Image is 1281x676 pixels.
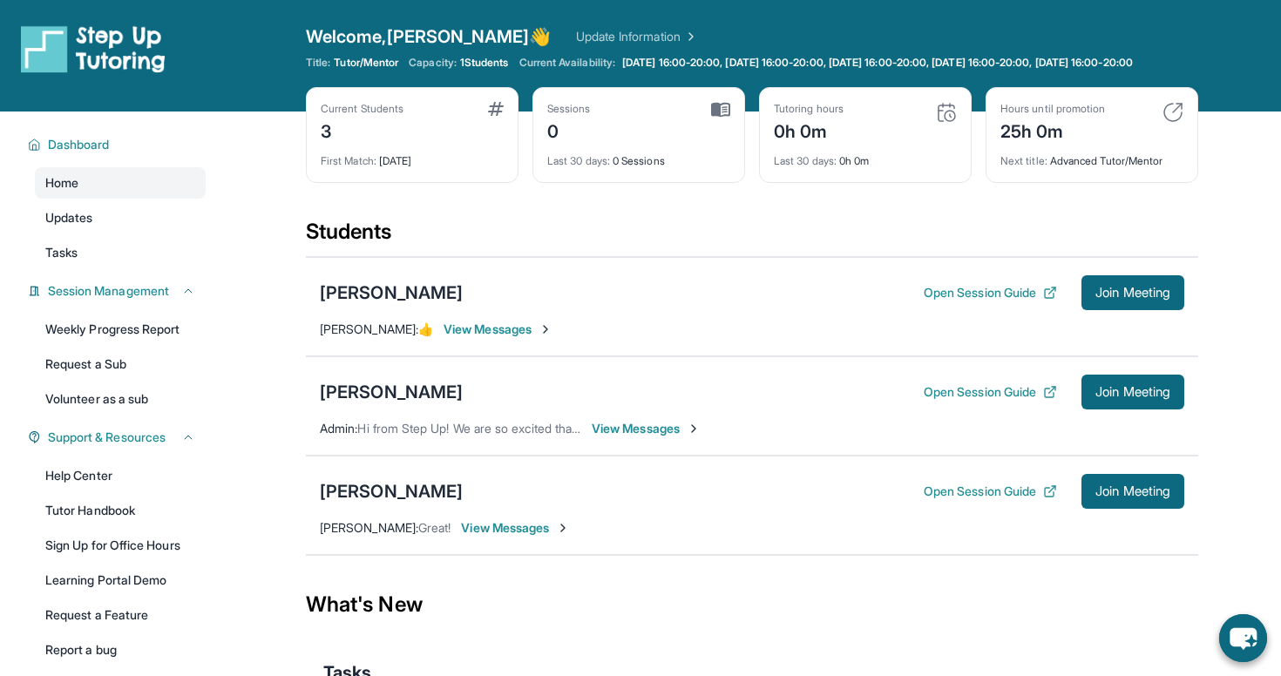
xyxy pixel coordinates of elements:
[35,167,206,199] a: Home
[461,519,570,537] span: View Messages
[35,348,206,380] a: Request a Sub
[35,314,206,345] a: Weekly Progress Report
[774,116,844,144] div: 0h 0m
[35,237,206,268] a: Tasks
[45,209,93,226] span: Updates
[306,218,1198,256] div: Students
[547,154,610,167] span: Last 30 days :
[48,136,110,153] span: Dashboard
[41,136,195,153] button: Dashboard
[41,429,195,446] button: Support & Resources
[1095,287,1170,298] span: Join Meeting
[35,460,206,491] a: Help Center
[619,56,1136,70] a: [DATE] 16:00-20:00, [DATE] 16:00-20:00, [DATE] 16:00-20:00, [DATE] 16:00-20:00, [DATE] 16:00-20:00
[1000,154,1047,167] span: Next title :
[519,56,615,70] span: Current Availability:
[576,28,698,45] a: Update Information
[592,420,701,437] span: View Messages
[21,24,166,73] img: logo
[306,56,330,70] span: Title:
[320,479,463,504] div: [PERSON_NAME]
[774,154,837,167] span: Last 30 days :
[321,102,403,116] div: Current Students
[681,28,698,45] img: Chevron Right
[936,102,957,123] img: card
[547,102,591,116] div: Sessions
[622,56,1133,70] span: [DATE] 16:00-20:00, [DATE] 16:00-20:00, [DATE] 16:00-20:00, [DATE] 16:00-20:00, [DATE] 16:00-20:00
[48,282,169,300] span: Session Management
[321,116,403,144] div: 3
[35,634,206,666] a: Report a bug
[539,322,552,336] img: Chevron-Right
[418,520,451,535] span: Great!
[488,102,504,116] img: card
[35,564,206,596] a: Learning Portal Demo
[547,116,591,144] div: 0
[444,321,552,338] span: View Messages
[321,144,504,168] div: [DATE]
[45,174,78,192] span: Home
[774,144,957,168] div: 0h 0m
[306,24,552,49] span: Welcome, [PERSON_NAME] 👋
[711,102,730,118] img: card
[1095,486,1170,497] span: Join Meeting
[924,284,1057,301] button: Open Session Guide
[556,521,570,535] img: Chevron-Right
[1000,144,1183,168] div: Advanced Tutor/Mentor
[35,495,206,526] a: Tutor Handbook
[45,244,78,261] span: Tasks
[1000,102,1105,116] div: Hours until promotion
[1081,375,1184,409] button: Join Meeting
[1162,102,1183,123] img: card
[334,56,398,70] span: Tutor/Mentor
[1219,614,1267,662] button: chat-button
[41,282,195,300] button: Session Management
[35,202,206,233] a: Updates
[35,383,206,415] a: Volunteer as a sub
[48,429,166,446] span: Support & Resources
[320,281,463,305] div: [PERSON_NAME]
[924,483,1057,500] button: Open Session Guide
[1000,116,1105,144] div: 25h 0m
[320,520,418,535] span: [PERSON_NAME] :
[306,566,1198,643] div: What's New
[924,383,1057,401] button: Open Session Guide
[320,421,357,436] span: Admin :
[1081,275,1184,310] button: Join Meeting
[320,380,463,404] div: [PERSON_NAME]
[35,530,206,561] a: Sign Up for Office Hours
[409,56,457,70] span: Capacity:
[321,154,376,167] span: First Match :
[1095,387,1170,397] span: Join Meeting
[418,321,433,336] span: 👍
[547,144,730,168] div: 0 Sessions
[1081,474,1184,509] button: Join Meeting
[687,422,701,436] img: Chevron-Right
[774,102,844,116] div: Tutoring hours
[35,599,206,631] a: Request a Feature
[320,321,418,336] span: [PERSON_NAME] :
[460,56,509,70] span: 1 Students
